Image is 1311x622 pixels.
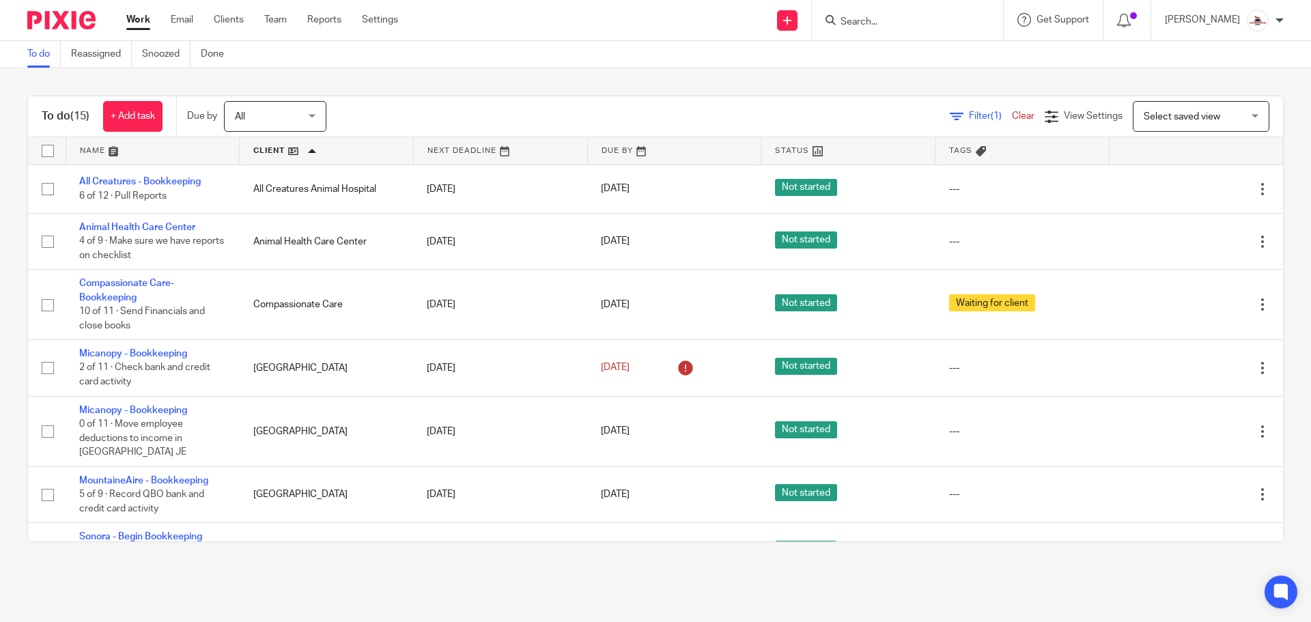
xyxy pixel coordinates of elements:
td: [DATE] [413,523,587,579]
td: [GEOGRAPHIC_DATA] [240,396,414,466]
div: --- [949,487,1096,501]
a: Reassigned [71,41,132,68]
a: Clear [1012,111,1034,121]
span: Not started [775,421,837,438]
span: (1) [991,111,1002,121]
span: Not started [775,179,837,196]
td: Mountain Mutt [240,523,414,579]
a: Reports [307,13,341,27]
td: [GEOGRAPHIC_DATA] [240,340,414,396]
span: All [235,112,245,122]
span: [DATE] [601,237,630,246]
span: [DATE] [601,490,630,499]
span: View Settings [1064,111,1123,121]
td: [DATE] [413,165,587,213]
a: Clients [214,13,244,27]
div: --- [949,425,1096,438]
td: Animal Health Care Center [240,213,414,269]
span: [DATE] [601,184,630,194]
a: All Creatures - Bookkeeping [79,177,201,186]
span: Select saved view [1144,112,1220,122]
span: [DATE] [601,363,630,373]
p: Due by [187,109,217,123]
td: [DATE] [413,340,587,396]
img: Pixie [27,11,96,29]
span: 10 of 11 · Send Financials and close books [79,307,205,330]
a: MountaineAire - Bookkeeping [79,476,208,485]
a: To do [27,41,61,68]
span: Not started [775,231,837,249]
span: [DATE] [601,427,630,436]
a: Done [201,41,234,68]
a: Snoozed [142,41,191,68]
span: 0 of 11 · Move employee deductions to income in [GEOGRAPHIC_DATA] JE [79,419,186,457]
span: Not started [775,294,837,311]
td: All Creatures Animal Hospital [240,165,414,213]
a: Micanopy - Bookkeeping [79,349,187,358]
span: Waiting for client [949,294,1035,311]
td: [DATE] [413,396,587,466]
span: [DATE] [601,300,630,309]
td: Compassionate Care [240,270,414,340]
td: [GEOGRAPHIC_DATA] [240,466,414,522]
div: --- [949,235,1096,249]
div: --- [949,361,1096,375]
a: Animal Health Care Center [79,223,195,232]
p: [PERSON_NAME] [1165,13,1240,27]
a: Sonora - Begin Bookkeeping [79,532,202,541]
a: Team [264,13,287,27]
span: Not started [775,541,837,558]
span: 6 of 12 · Pull Reports [79,191,167,201]
span: 4 of 9 · Make sure we have reports on checklist [79,237,224,261]
input: Search [839,16,962,29]
a: + Add task [103,101,163,132]
a: Compassionate Care-Bookkeeping [79,279,174,302]
span: Filter [969,111,1012,121]
span: Not started [775,358,837,375]
a: Email [171,13,193,27]
a: Settings [362,13,398,27]
span: Not started [775,484,837,501]
span: Tags [949,147,972,154]
span: 5 of 9 · Record QBO bank and credit card activity [79,490,204,513]
a: Micanopy - Bookkeeping [79,406,187,415]
span: (15) [70,111,89,122]
span: 2 of 11 · Check bank and credit card activity [79,363,210,387]
td: [DATE] [413,270,587,340]
a: Work [126,13,150,27]
span: Get Support [1037,15,1089,25]
td: [DATE] [413,213,587,269]
td: [DATE] [413,466,587,522]
h1: To do [42,109,89,124]
div: --- [949,182,1096,196]
img: EtsyProfilePhoto.jpg [1247,10,1269,31]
